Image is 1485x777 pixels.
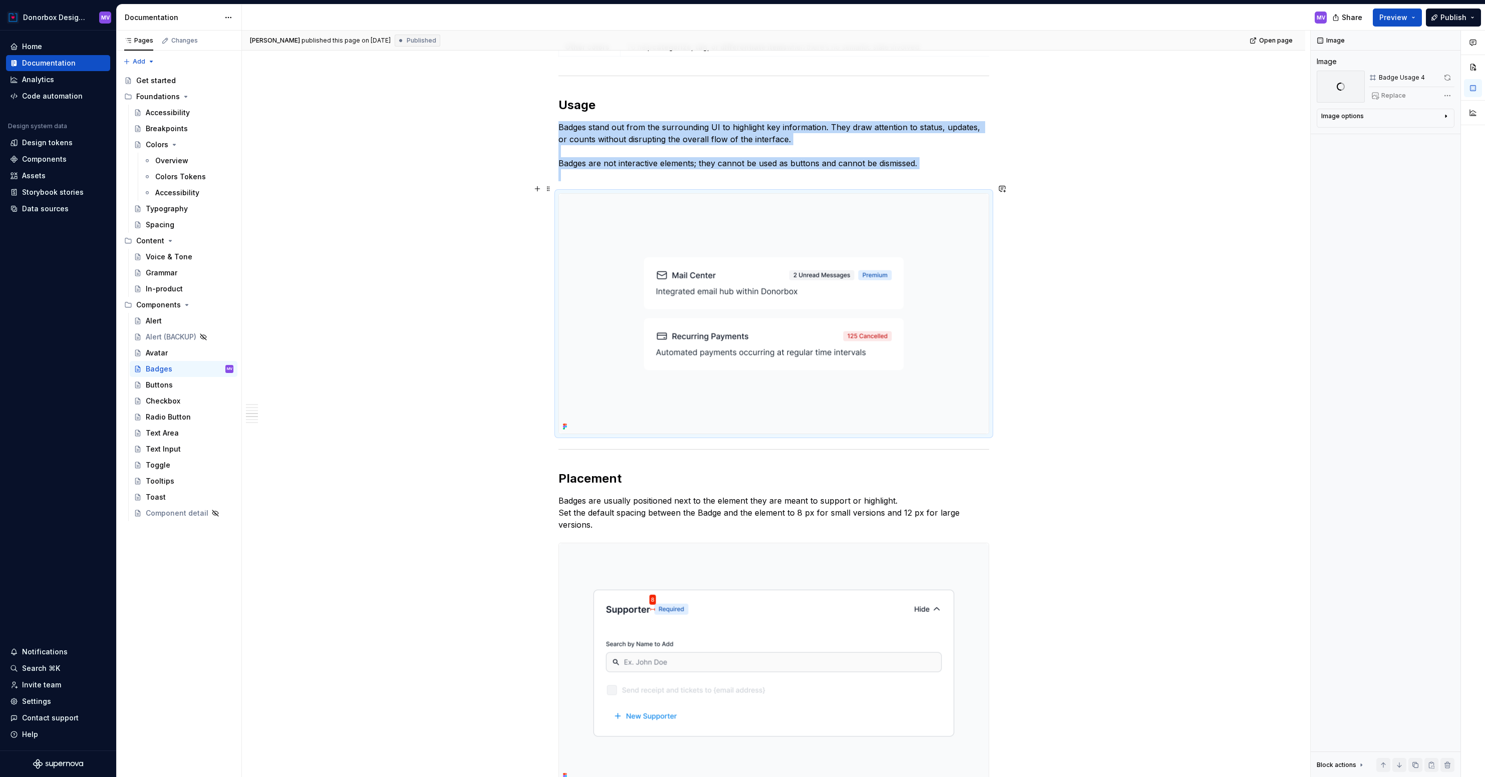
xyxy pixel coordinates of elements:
[1379,13,1407,23] span: Preview
[22,696,51,706] div: Settings
[6,677,110,693] a: Invite team
[22,729,38,739] div: Help
[130,329,237,345] a: Alert (BACKUP)
[22,75,54,85] div: Analytics
[130,137,237,153] a: Colors
[558,495,989,531] p: Badges are usually positioned next to the element they are meant to support or highlight. Set the...
[558,98,596,112] strong: Usage
[120,233,237,249] div: Content
[23,13,87,23] div: Donorbox Design System
[22,171,46,181] div: Assets
[22,91,83,101] div: Code automation
[6,72,110,88] a: Analytics
[146,380,173,390] div: Buttons
[146,476,174,486] div: Tooltips
[6,39,110,55] a: Home
[6,726,110,742] button: Help
[146,460,170,470] div: Toggle
[136,76,176,86] div: Get started
[146,396,180,406] div: Checkbox
[6,168,110,184] a: Assets
[139,185,237,201] a: Accessibility
[171,37,198,45] div: Changes
[1259,37,1293,45] span: Open page
[6,151,110,167] a: Components
[6,710,110,726] button: Contact support
[146,332,196,342] div: Alert (BACKUP)
[146,268,177,278] div: Grammar
[1317,758,1365,772] div: Block actions
[2,7,114,28] button: Donorbox Design SystemMV
[139,169,237,185] a: Colors Tokens
[1440,13,1466,23] span: Publish
[146,124,188,134] div: Breakpoints
[101,14,110,22] div: MV
[130,409,237,425] a: Radio Button
[120,89,237,105] div: Foundations
[1327,9,1369,27] button: Share
[33,759,83,769] svg: Supernova Logo
[407,37,436,45] span: Published
[146,140,168,150] div: Colors
[1317,761,1356,769] div: Block actions
[120,55,158,69] button: Add
[146,348,168,358] div: Avatar
[558,121,989,181] p: Badges stand out from the surrounding UI to highlight key information. They draw attention to sta...
[22,187,84,197] div: Storybook stories
[120,73,237,89] a: Get started
[146,204,188,214] div: Typography
[155,188,199,198] div: Accessibility
[130,505,237,521] a: Component detail
[6,693,110,709] a: Settings
[146,220,174,230] div: Spacing
[130,121,237,137] a: Breakpoints
[136,92,180,102] div: Foundations
[130,345,237,361] a: Avatar
[146,364,172,374] div: Badges
[146,492,166,502] div: Toast
[7,12,19,24] img: 17077652-375b-4f2c-92b0-528c72b71ea0.png
[559,194,989,434] img: 4f76972f-93cd-4a5d-bb91-da37f7540886.png
[22,204,69,214] div: Data sources
[6,201,110,217] a: Data sources
[302,37,391,45] div: published this page on [DATE]
[1379,74,1425,82] div: Badge Usage 4
[130,281,237,297] a: In-product
[130,441,237,457] a: Text Input
[120,297,237,313] div: Components
[130,425,237,441] a: Text Area
[6,660,110,676] button: Search ⌘K
[22,154,67,164] div: Components
[130,105,237,121] a: Accessibility
[652,43,787,51] strong: categorize, tag, or differentiate items
[120,73,237,521] div: Page tree
[6,644,110,660] button: Notifications
[130,377,237,393] a: Buttons
[146,444,181,454] div: Text Input
[133,58,145,66] span: Add
[130,265,237,281] a: Grammar
[146,284,183,294] div: In-product
[146,412,191,422] div: Radio Button
[130,457,237,473] a: Toggle
[136,300,181,310] div: Components
[6,135,110,151] a: Design tokens
[6,88,110,104] a: Code automation
[125,13,219,23] div: Documentation
[130,313,237,329] a: Alert
[130,217,237,233] a: Spacing
[22,663,60,673] div: Search ⌘K
[1342,13,1362,23] span: Share
[130,489,237,505] a: Toast
[250,37,300,45] span: [PERSON_NAME]
[22,647,68,657] div: Notifications
[124,37,153,45] div: Pages
[146,428,179,438] div: Text Area
[146,252,192,262] div: Voice & Tone
[130,249,237,265] a: Voice & Tone
[8,122,67,130] div: Design system data
[155,172,206,182] div: Colors Tokens
[1317,57,1337,67] div: Image
[1373,9,1422,27] button: Preview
